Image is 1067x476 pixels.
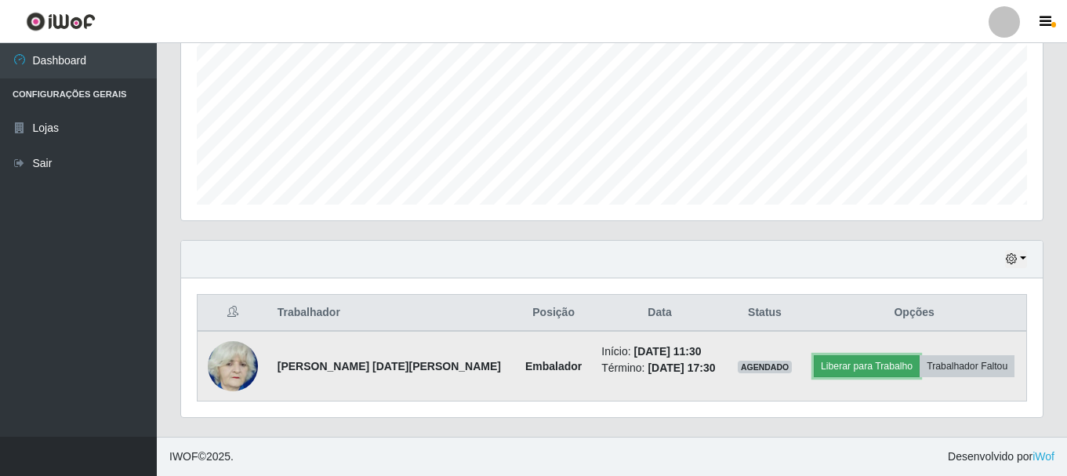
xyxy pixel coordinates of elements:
button: Liberar para Trabalho [814,355,920,377]
img: 1657005856097.jpeg [208,338,258,394]
time: [DATE] 17:30 [648,362,715,374]
span: Desenvolvido por [948,449,1054,465]
span: IWOF [169,450,198,463]
strong: [PERSON_NAME] [DATE][PERSON_NAME] [278,360,501,372]
button: Trabalhador Faltou [920,355,1014,377]
th: Data [592,295,728,332]
img: CoreUI Logo [26,12,96,31]
strong: Embalador [525,360,582,372]
span: AGENDADO [738,361,793,373]
time: [DATE] 11:30 [634,345,702,358]
th: Trabalhador [268,295,515,332]
th: Posição [515,295,592,332]
span: © 2025 . [169,449,234,465]
li: Início: [601,343,718,360]
th: Opções [802,295,1026,332]
a: iWof [1033,450,1054,463]
th: Status [728,295,802,332]
li: Término: [601,360,718,376]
